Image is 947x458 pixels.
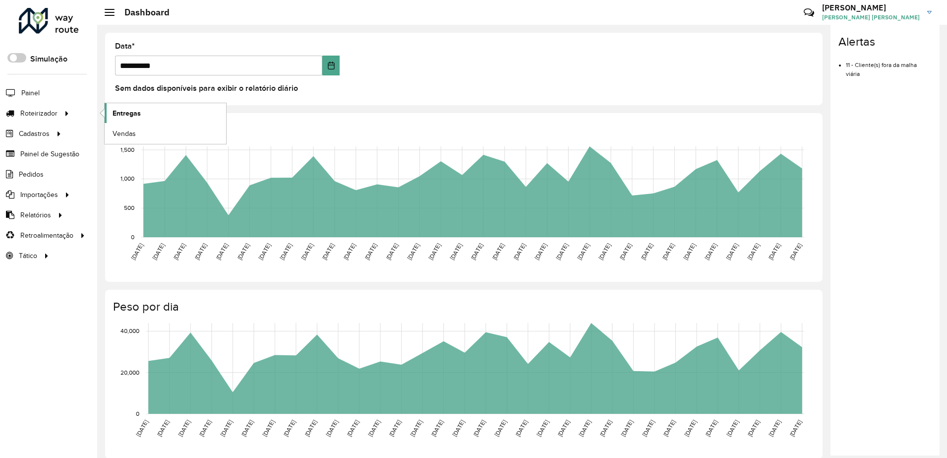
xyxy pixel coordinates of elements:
text: 1,000 [120,175,134,182]
button: Choose Date [322,56,340,75]
text: [DATE] [514,418,529,437]
text: [DATE] [363,242,378,261]
text: [DATE] [597,242,612,261]
text: [DATE] [367,418,381,437]
h4: Peso por dia [113,300,813,314]
span: Tático [19,251,37,261]
text: [DATE] [193,242,208,261]
text: [DATE] [788,418,803,437]
text: [DATE] [535,418,550,437]
span: Roteirizador [20,108,58,119]
text: [DATE] [576,242,591,261]
text: [DATE] [156,418,170,437]
text: [DATE] [303,418,318,437]
label: Simulação [30,53,67,65]
text: [DATE] [512,242,527,261]
text: [DATE] [620,418,634,437]
text: [DATE] [725,418,740,437]
span: Painel [21,88,40,98]
text: [DATE] [409,418,423,437]
text: [DATE] [704,242,718,261]
text: [DATE] [388,418,402,437]
text: [DATE] [725,242,739,261]
text: [DATE] [598,418,613,437]
span: [PERSON_NAME] [PERSON_NAME] [822,13,920,22]
text: [DATE] [470,242,484,261]
label: Data [115,40,135,52]
text: [DATE] [261,418,276,437]
li: 11 - Cliente(s) fora da malha viária [846,53,932,78]
text: [DATE] [746,242,760,261]
h3: [PERSON_NAME] [822,3,920,12]
text: [DATE] [430,418,444,437]
span: Pedidos [19,169,44,180]
text: [DATE] [641,418,655,437]
text: [DATE] [130,242,144,261]
text: [DATE] [215,242,229,261]
text: [DATE] [257,242,272,261]
text: [DATE] [427,242,442,261]
text: [DATE] [767,242,781,261]
a: Vendas [105,124,226,143]
text: [DATE] [618,242,633,261]
text: [DATE] [240,418,254,437]
text: 1,500 [120,146,134,153]
text: [DATE] [346,418,360,437]
text: [DATE] [342,242,356,261]
text: [DATE] [451,418,466,437]
text: [DATE] [704,418,718,437]
text: [DATE] [406,242,420,261]
text: 20,000 [120,369,139,375]
text: [DATE] [172,242,186,261]
text: [DATE] [177,418,191,437]
text: [DATE] [640,242,654,261]
text: [DATE] [279,242,293,261]
text: [DATE] [578,418,592,437]
text: [DATE] [556,418,571,437]
text: [DATE] [533,242,548,261]
span: Importações [20,190,58,200]
text: [DATE] [788,242,803,261]
span: Relatórios [20,210,51,220]
text: [DATE] [746,418,761,437]
text: [DATE] [449,242,463,261]
span: Painel de Sugestão [20,149,79,159]
text: [DATE] [662,418,676,437]
text: [DATE] [321,242,335,261]
h2: Dashboard [115,7,170,18]
text: [DATE] [555,242,569,261]
text: 0 [136,410,139,417]
text: 40,000 [120,327,139,334]
text: [DATE] [236,242,250,261]
a: Entregas [105,103,226,123]
text: 0 [131,234,134,240]
span: Entregas [113,108,141,119]
h4: Capacidade por dia [113,123,813,137]
text: [DATE] [151,242,166,261]
label: Sem dados disponíveis para exibir o relatório diário [115,82,298,94]
text: [DATE] [198,418,212,437]
span: Vendas [113,129,136,139]
span: Retroalimentação [20,230,73,241]
text: [DATE] [300,242,314,261]
text: [DATE] [325,418,339,437]
text: [DATE] [491,242,505,261]
text: [DATE] [682,242,697,261]
text: 500 [124,204,134,211]
text: [DATE] [661,242,675,261]
a: Contato Rápido [798,2,820,23]
text: [DATE] [472,418,486,437]
text: [DATE] [219,418,234,437]
text: [DATE] [683,418,698,437]
span: Cadastros [19,129,50,139]
text: [DATE] [385,242,399,261]
text: [DATE] [493,418,508,437]
text: [DATE] [768,418,782,437]
text: [DATE] [282,418,296,437]
text: [DATE] [135,418,149,437]
h4: Alertas [838,35,932,49]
